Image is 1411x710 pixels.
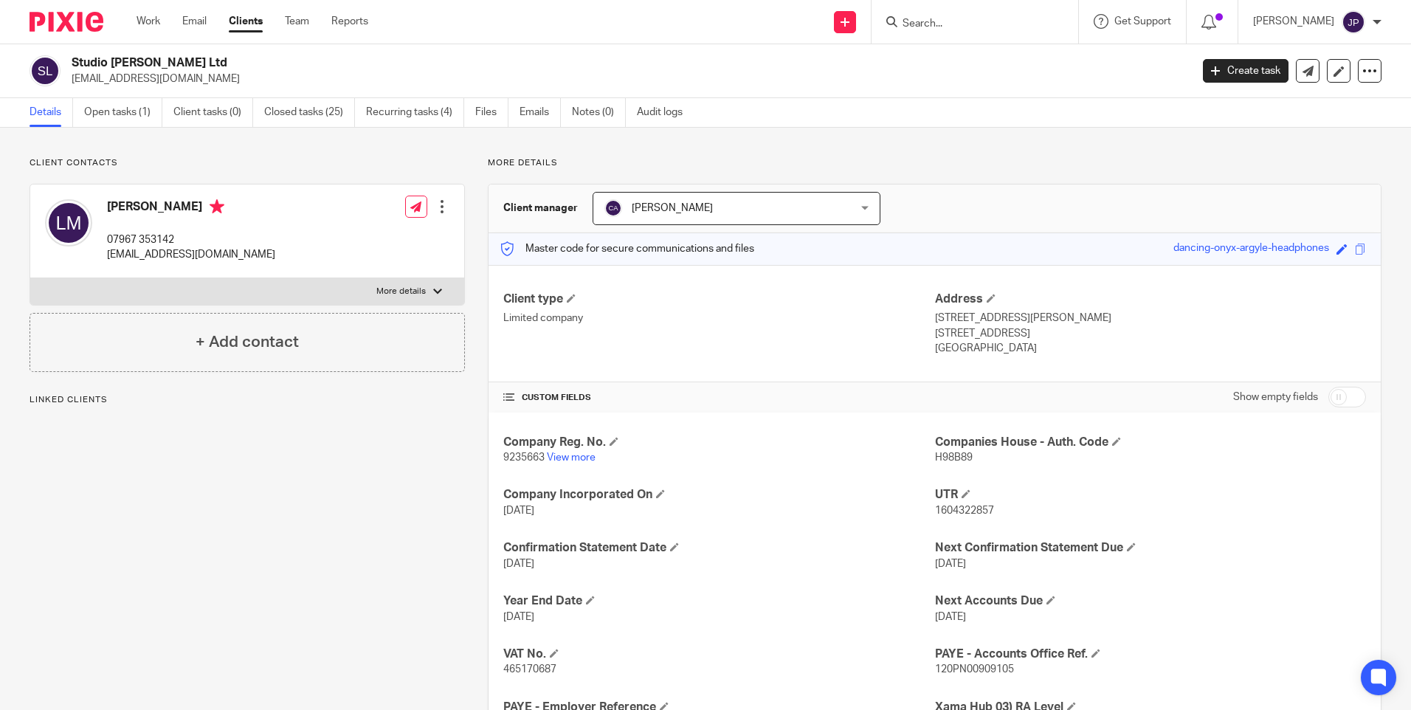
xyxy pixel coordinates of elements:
[264,98,355,127] a: Closed tasks (25)
[637,98,694,127] a: Audit logs
[503,292,934,307] h4: Client type
[173,98,253,127] a: Client tasks (0)
[520,98,561,127] a: Emails
[366,98,464,127] a: Recurring tasks (4)
[503,647,934,662] h4: VAT No.
[1342,10,1365,34] img: svg%3E
[572,98,626,127] a: Notes (0)
[137,14,160,29] a: Work
[935,612,966,622] span: [DATE]
[503,201,578,216] h3: Client manager
[935,341,1366,356] p: [GEOGRAPHIC_DATA]
[229,14,263,29] a: Clients
[500,241,754,256] p: Master code for secure communications and files
[331,14,368,29] a: Reports
[935,487,1366,503] h4: UTR
[935,593,1366,609] h4: Next Accounts Due
[503,540,934,556] h4: Confirmation Statement Date
[935,664,1014,675] span: 120PN00909105
[503,559,534,569] span: [DATE]
[376,286,426,297] p: More details
[196,331,299,354] h4: + Add contact
[72,55,959,71] h2: Studio [PERSON_NAME] Ltd
[488,157,1381,169] p: More details
[503,612,534,622] span: [DATE]
[503,392,934,404] h4: CUSTOM FIELDS
[547,452,596,463] a: View more
[1253,14,1334,29] p: [PERSON_NAME]
[30,157,465,169] p: Client contacts
[503,311,934,325] p: Limited company
[935,559,966,569] span: [DATE]
[503,506,534,516] span: [DATE]
[30,98,73,127] a: Details
[935,292,1366,307] h4: Address
[503,452,545,463] span: 9235663
[1114,16,1171,27] span: Get Support
[45,199,92,247] img: svg%3E
[107,247,275,262] p: [EMAIL_ADDRESS][DOMAIN_NAME]
[182,14,207,29] a: Email
[935,311,1366,325] p: [STREET_ADDRESS][PERSON_NAME]
[1203,59,1288,83] a: Create task
[1233,390,1318,404] label: Show empty fields
[30,394,465,406] p: Linked clients
[285,14,309,29] a: Team
[935,540,1366,556] h4: Next Confirmation Statement Due
[901,18,1034,31] input: Search
[503,593,934,609] h4: Year End Date
[210,199,224,214] i: Primary
[1173,241,1329,258] div: dancing-onyx-argyle-headphones
[72,72,1181,86] p: [EMAIL_ADDRESS][DOMAIN_NAME]
[935,435,1366,450] h4: Companies House - Auth. Code
[107,232,275,247] p: 07967 353142
[30,12,103,32] img: Pixie
[632,203,713,213] span: [PERSON_NAME]
[84,98,162,127] a: Open tasks (1)
[935,326,1366,341] p: [STREET_ADDRESS]
[107,199,275,218] h4: [PERSON_NAME]
[604,199,622,217] img: svg%3E
[935,506,994,516] span: 1604322857
[503,487,934,503] h4: Company Incorporated On
[503,435,934,450] h4: Company Reg. No.
[503,664,556,675] span: 465170687
[30,55,61,86] img: svg%3E
[935,647,1366,662] h4: PAYE - Accounts Office Ref.
[475,98,508,127] a: Files
[935,452,973,463] span: H98B89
